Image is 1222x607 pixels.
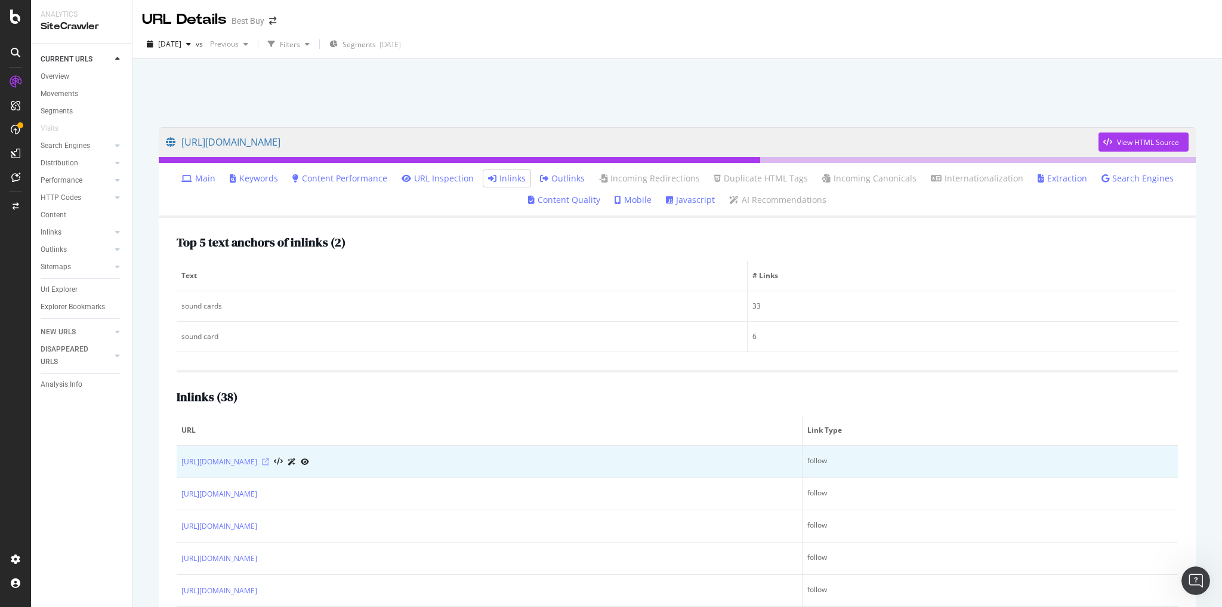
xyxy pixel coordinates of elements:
[41,226,112,239] a: Inlinks
[142,35,196,54] button: [DATE]
[181,172,215,184] a: Main
[41,378,124,391] a: Analysis Info
[274,458,283,466] button: View HTML Source
[803,510,1178,543] td: follow
[41,157,78,170] div: Distribution
[41,88,78,100] div: Movements
[232,15,264,27] div: Best Buy
[158,39,181,49] span: 2025 Aug. 12th
[41,378,82,391] div: Analysis Info
[41,157,112,170] a: Distribution
[752,301,1173,312] div: 33
[488,172,526,184] a: Inlinks
[181,553,257,565] a: [URL][DOMAIN_NAME]
[41,301,124,313] a: Explorer Bookmarks
[41,192,81,204] div: HTTP Codes
[288,455,296,468] a: AI Url Details
[41,53,92,66] div: CURRENT URLS
[41,209,66,221] div: Content
[41,70,69,83] div: Overview
[803,478,1178,510] td: follow
[41,226,61,239] div: Inlinks
[752,270,1170,281] span: # Links
[822,172,916,184] a: Incoming Canonicals
[181,270,739,281] span: Text
[41,343,101,368] div: DISAPPEARED URLS
[230,172,278,184] a: Keywords
[41,261,71,273] div: Sitemaps
[325,35,406,54] button: Segments[DATE]
[1117,137,1179,147] div: View HTML Source
[181,331,742,342] div: sound card
[41,174,82,187] div: Performance
[666,194,715,206] a: Javascript
[540,172,585,184] a: Outlinks
[615,194,652,206] a: Mobile
[181,520,257,532] a: [URL][DOMAIN_NAME]
[714,172,808,184] a: Duplicate HTML Tags
[342,39,376,50] span: Segments
[301,455,309,468] a: URL Inspection
[41,20,122,33] div: SiteCrawler
[41,105,73,118] div: Segments
[41,301,105,313] div: Explorer Bookmarks
[205,35,253,54] button: Previous
[41,105,124,118] a: Segments
[177,390,237,403] h2: Inlinks ( 38 )
[807,425,1170,436] span: Link Type
[41,88,124,100] a: Movements
[181,301,742,312] div: sound cards
[931,172,1023,184] a: Internationalization
[181,456,257,468] a: [URL][DOMAIN_NAME]
[181,425,794,436] span: URL
[1181,566,1210,595] iframe: Intercom live chat
[803,575,1178,607] td: follow
[181,488,257,500] a: [URL][DOMAIN_NAME]
[269,17,276,25] div: arrow-right-arrow-left
[142,10,227,30] div: URL Details
[280,39,300,50] div: Filters
[263,35,314,54] button: Filters
[803,446,1178,478] td: follow
[41,122,70,135] a: Visits
[41,343,112,368] a: DISAPPEARED URLS
[599,172,700,184] a: Incoming Redirections
[41,209,124,221] a: Content
[41,284,78,296] div: Url Explorer
[41,284,124,296] a: Url Explorer
[729,194,826,206] a: AI Recommendations
[205,39,239,49] span: Previous
[752,331,1173,342] div: 6
[41,140,112,152] a: Search Engines
[402,172,474,184] a: URL Inspection
[1038,172,1087,184] a: Extraction
[177,236,345,249] h2: Top 5 text anchors of inlinks ( 2 )
[196,39,205,49] span: vs
[41,244,112,256] a: Outlinks
[41,10,122,20] div: Analytics
[528,194,600,206] a: Content Quality
[292,172,387,184] a: Content Performance
[41,192,112,204] a: HTTP Codes
[1098,133,1189,152] button: View HTML Source
[41,174,112,187] a: Performance
[41,261,112,273] a: Sitemaps
[1101,172,1174,184] a: Search Engines
[262,458,269,466] a: Visit Online Page
[379,39,401,50] div: [DATE]
[41,122,58,135] div: Visits
[41,244,67,256] div: Outlinks
[41,70,124,83] a: Overview
[41,326,112,338] a: NEW URLS
[166,127,1098,157] a: [URL][DOMAIN_NAME]
[803,543,1178,575] td: follow
[181,585,257,597] a: [URL][DOMAIN_NAME]
[41,140,90,152] div: Search Engines
[41,326,76,338] div: NEW URLS
[41,53,112,66] a: CURRENT URLS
